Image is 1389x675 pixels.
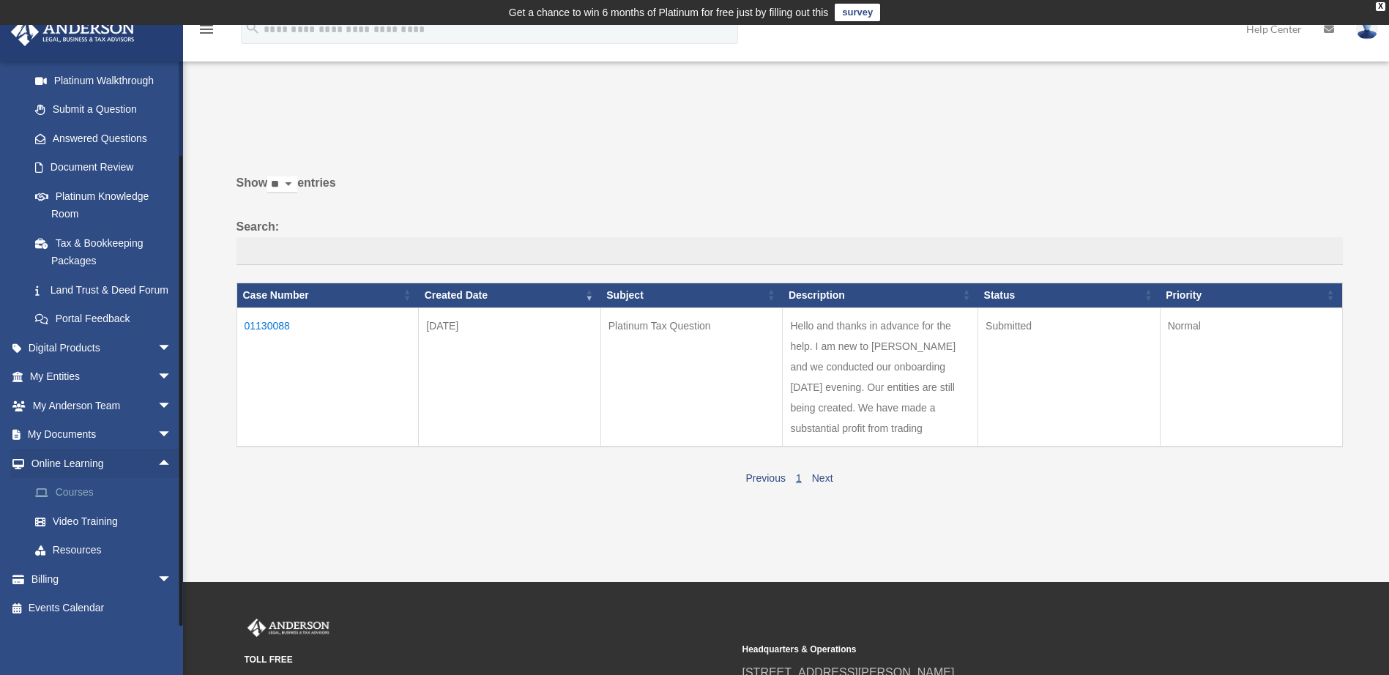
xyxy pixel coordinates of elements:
a: Next [812,472,833,484]
a: My Anderson Teamarrow_drop_down [10,391,194,420]
a: My Entitiesarrow_drop_down [10,362,194,392]
td: Submitted [978,307,1161,447]
th: Case Number: activate to sort column ascending [237,283,419,307]
a: 1 [796,472,802,484]
a: Land Trust & Deed Forum [21,275,187,305]
th: Created Date: activate to sort column ascending [419,283,601,307]
input: Search: [237,237,1343,265]
a: Billingarrow_drop_down [10,564,194,594]
div: Get a chance to win 6 months of Platinum for free just by filling out this [509,4,829,21]
label: Show entries [237,173,1343,208]
a: My Documentsarrow_drop_down [10,420,194,450]
i: menu [198,20,215,38]
th: Priority: activate to sort column ascending [1160,283,1342,307]
img: User Pic [1356,18,1378,40]
span: arrow_drop_down [157,564,187,594]
a: Platinum Knowledge Room [21,182,187,228]
small: Headquarters & Operations [742,642,1230,657]
span: arrow_drop_up [157,449,187,479]
a: Answered Questions [21,124,179,153]
a: menu [198,26,215,38]
td: Platinum Tax Question [600,307,783,447]
img: Anderson Advisors Platinum Portal [245,619,332,638]
select: Showentries [267,176,297,193]
span: arrow_drop_down [157,420,187,450]
a: Tax & Bookkeeping Packages [21,228,187,275]
i: search [245,20,261,36]
a: Events Calendar [10,594,194,623]
a: Submit a Question [21,95,187,124]
span: arrow_drop_down [157,362,187,392]
a: Platinum Walkthrough [21,66,187,95]
img: Anderson Advisors Platinum Portal [7,18,139,46]
th: Subject: activate to sort column ascending [600,283,783,307]
span: arrow_drop_down [157,391,187,421]
th: Status: activate to sort column ascending [978,283,1161,307]
small: TOLL FREE [245,652,732,668]
td: [DATE] [419,307,601,447]
a: Resources [21,536,194,565]
td: 01130088 [237,307,419,447]
td: Normal [1160,307,1342,447]
a: Portal Feedback [21,305,187,334]
a: Courses [21,478,194,507]
a: Digital Productsarrow_drop_down [10,333,194,362]
th: Description: activate to sort column ascending [783,283,978,307]
a: Previous [745,472,785,484]
a: Video Training [21,507,194,536]
label: Search: [237,217,1343,265]
span: arrow_drop_down [157,333,187,363]
div: close [1376,2,1385,11]
a: Online Learningarrow_drop_up [10,449,194,478]
a: survey [835,4,880,21]
a: Document Review [21,153,187,182]
td: Hello and thanks in advance for the help. I am new to [PERSON_NAME] and we conducted our onboardi... [783,307,978,447]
